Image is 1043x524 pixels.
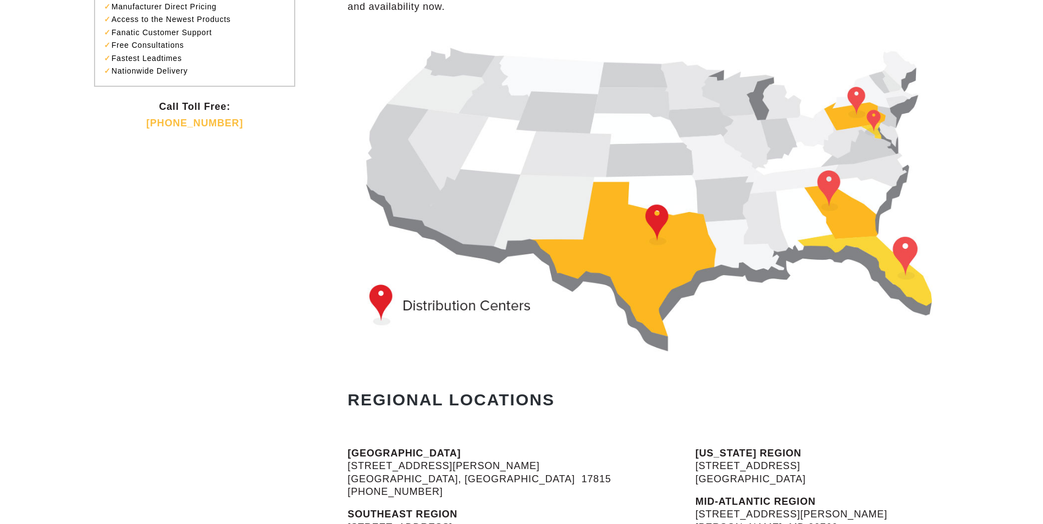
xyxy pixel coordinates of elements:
[696,496,816,507] strong: MID-ATLANTIC REGION
[347,391,555,409] strong: REGIONAL LOCATIONS
[347,447,640,499] p: [STREET_ADDRESS][PERSON_NAME] [GEOGRAPHIC_DATA], [GEOGRAPHIC_DATA] 17815 [PHONE_NUMBER]
[109,65,286,77] li: Nationwide Delivery
[347,30,988,358] img: dist-map-1
[109,26,286,39] li: Fanatic Customer Support
[696,448,802,459] strong: [US_STATE] REGION
[109,52,286,65] li: Fastest Leadtimes
[109,13,286,26] li: Access to the Newest Products
[109,1,286,13] li: Manufacturer Direct Pricing
[347,509,457,520] strong: SOUTHEAST REGION
[347,448,461,459] strong: [GEOGRAPHIC_DATA]
[109,39,286,52] li: Free Consultations
[696,447,1043,486] p: [STREET_ADDRESS] [GEOGRAPHIC_DATA]
[159,101,230,112] strong: Call Toll Free:
[146,118,243,129] a: [PHONE_NUMBER]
